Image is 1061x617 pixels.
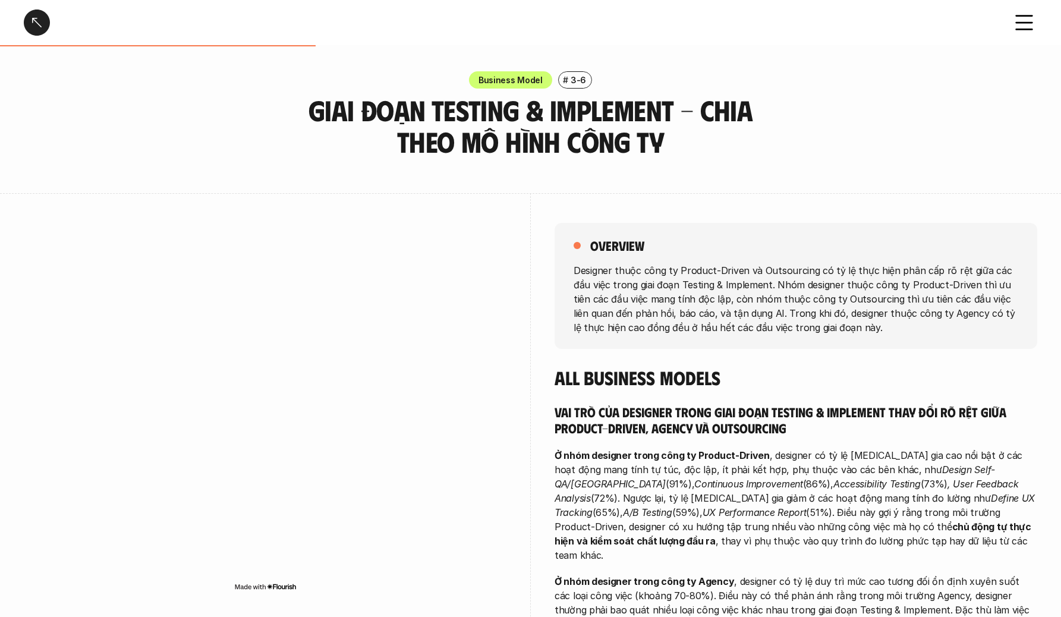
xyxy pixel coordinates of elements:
[574,263,1018,334] p: Designer thuộc công ty Product-Driven và Outsourcing có tỷ lệ thực hiện phân cấp rõ rệt giữa các ...
[694,478,802,490] em: Continuous Improvement
[623,506,672,518] em: A/B Testing
[555,366,1037,389] h4: All Business models
[555,521,1033,547] strong: chủ động tự thực hiện và kiểm soát chất lượng đầu ra
[555,478,1021,504] em: , User Feedback Analysis
[278,95,783,158] h3: Giai đoạn Testing & Implement - Chia theo mô hình công ty
[555,404,1037,436] h5: Vai trò của designer trong giai đoạn Testing & Implement thay đổi rõ rệt giữa Product-driven, Age...
[555,464,995,490] em: Design Self-QA/[GEOGRAPHIC_DATA]
[555,448,1037,562] p: , designer có tỷ lệ [MEDICAL_DATA] gia cao nổi bật ở các hoạt động mang tính tự túc, độc lập, ít ...
[833,478,921,490] em: Accessibility Testing
[24,223,506,580] iframe: Interactive or visual content
[555,492,1038,518] em: Define UX Tracking
[703,506,807,518] em: UX Performance Report
[555,449,770,461] strong: Ở nhóm designer trong công ty Product-Driven
[555,575,734,587] strong: Ở nhóm designer trong công ty Agency
[234,582,297,591] img: Made with Flourish
[563,75,568,84] h6: #
[571,74,586,86] p: 3-6
[478,74,543,86] p: Business Model
[590,237,644,254] h5: overview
